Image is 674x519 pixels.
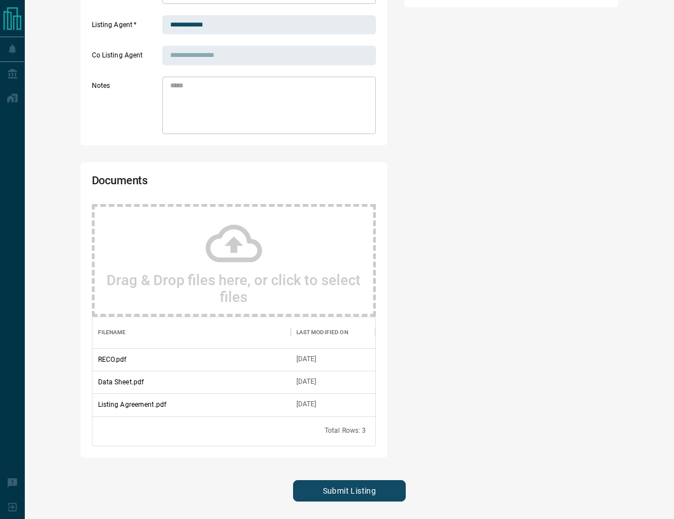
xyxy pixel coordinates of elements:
label: Notes [92,81,159,134]
div: Oct 14, 2025 [296,400,317,409]
label: Listing Agent [92,20,159,35]
h2: Drag & Drop files here, or click to select files [106,272,362,305]
div: Last Modified On [291,317,375,348]
p: Data Sheet.pdf [98,377,144,387]
button: Submit Listing [293,480,406,502]
div: Drag & Drop files here, or click to select files [92,204,376,317]
p: Listing Agreement.pdf [98,400,166,410]
div: Filename [92,317,291,348]
h2: Documents [92,174,262,193]
div: Oct 14, 2025 [296,354,317,364]
div: Filename [98,317,126,348]
div: Oct 14, 2025 [296,377,317,387]
label: Co Listing Agent [92,51,159,65]
div: Total Rows: 3 [325,426,366,436]
p: RECO.pdf [98,354,127,365]
div: Last Modified On [296,317,348,348]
